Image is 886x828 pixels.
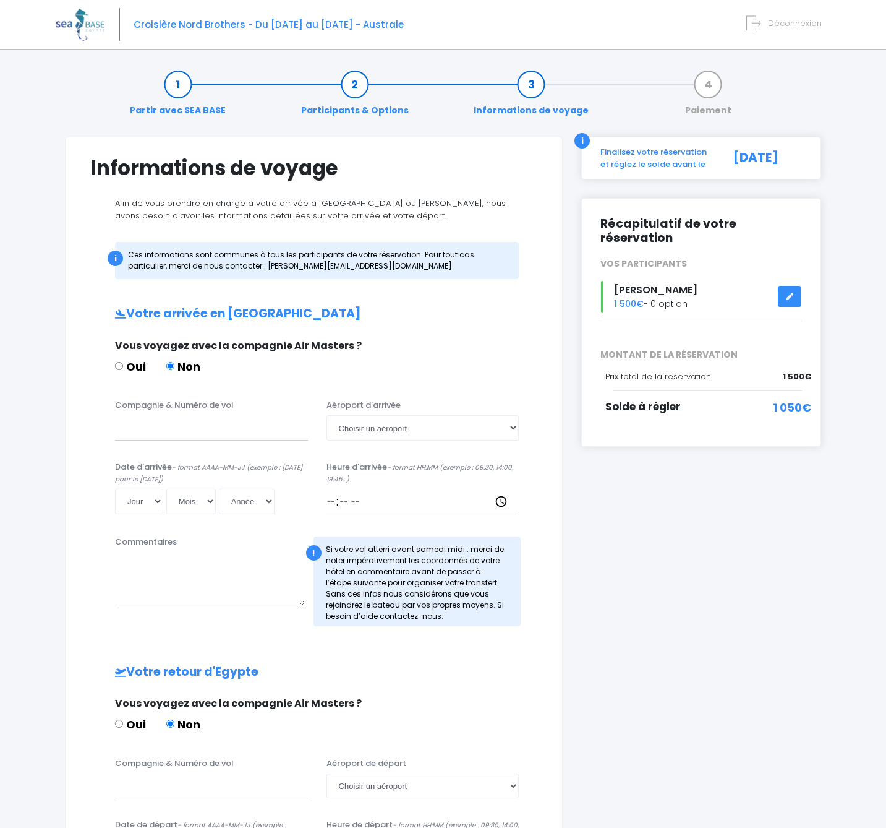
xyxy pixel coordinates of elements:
label: Oui [115,358,146,375]
div: [DATE] [720,146,811,170]
div: Si votre vol atterri avant samedi midi : merci de noter impérativement les coordonnés de votre hô... [313,537,521,626]
span: Prix total de la réservation [605,371,711,382]
i: - format AAAA-MM-JJ (exemple : [DATE] pour le [DATE]) [115,463,302,485]
span: 1 500€ [783,371,811,383]
input: Non [166,720,174,728]
div: i [574,133,590,149]
label: Aéroport de départ [326,757,406,770]
a: Informations de voyage [467,78,595,117]
span: Croisière Nord Brothers - Du [DATE] au [DATE] - Australe [134,18,404,31]
span: Solde à régler [605,399,681,414]
input: Oui [115,362,123,370]
label: Compagnie & Numéro de vol [115,757,234,770]
div: Finalisez votre réservation et réglez le solde avant le [591,146,719,170]
h2: Votre retour d'Egypte [90,665,537,679]
a: Participants & Options [295,78,415,117]
label: Date d'arrivée [115,461,308,485]
label: Non [166,358,200,375]
span: Déconnexion [768,17,822,29]
h1: Informations de voyage [90,156,537,180]
span: 1 050€ [773,399,811,416]
span: Vous voyagez avec la compagnie Air Masters ? [115,339,362,353]
div: ! [306,545,322,561]
a: Partir avec SEA BASE [124,78,232,117]
a: Paiement [679,78,738,117]
div: - 0 option [591,281,811,313]
span: Vous voyagez avec la compagnie Air Masters ? [115,696,362,710]
div: i [108,251,123,266]
div: VOS PARTICIPANTS [591,257,811,270]
h2: Récapitulatif de votre réservation [600,217,802,246]
span: [PERSON_NAME] [614,283,697,297]
label: Aéroport d'arrivée [326,399,401,412]
span: MONTANT DE LA RÉSERVATION [591,348,811,361]
label: Non [166,716,200,733]
label: Compagnie & Numéro de vol [115,399,234,412]
label: Heure d'arrivée [326,461,519,485]
span: 1 500€ [614,298,644,310]
i: - format HH:MM (exemple : 09:30, 14:00, 19:45...) [326,463,513,485]
p: Afin de vous prendre en charge à votre arrivée à [GEOGRAPHIC_DATA] ou [PERSON_NAME], nous avons b... [90,197,537,222]
input: Oui [115,720,123,728]
h2: Votre arrivée en [GEOGRAPHIC_DATA] [90,307,537,321]
label: Commentaires [115,536,177,548]
input: Non [166,362,174,370]
input: __:__ [326,489,519,514]
label: Oui [115,716,146,733]
div: Ces informations sont communes à tous les participants de votre réservation. Pour tout cas partic... [115,242,519,279]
